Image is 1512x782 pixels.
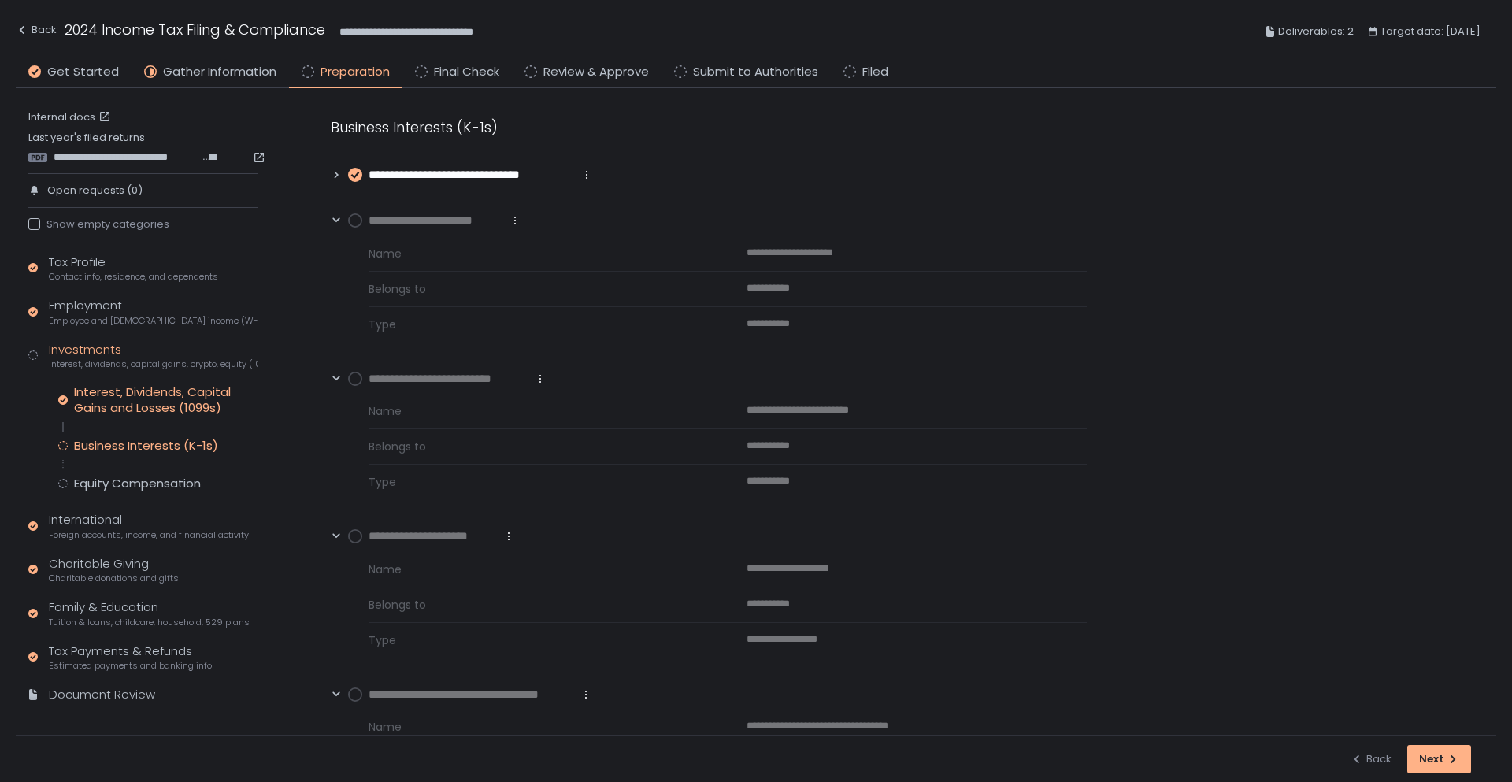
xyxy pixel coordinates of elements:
[49,686,155,704] div: Document Review
[16,20,57,39] div: Back
[74,438,218,454] div: Business Interests (K-1s)
[369,403,709,419] span: Name
[16,19,57,45] button: Back
[1351,752,1392,766] div: Back
[369,561,709,577] span: Name
[369,474,709,490] span: Type
[47,63,119,81] span: Get Started
[47,183,143,198] span: Open requests (0)
[1407,745,1471,773] button: Next
[163,63,276,81] span: Gather Information
[369,439,709,454] span: Belongs to
[434,63,499,81] span: Final Check
[74,476,201,491] div: Equity Compensation
[28,110,114,124] a: Internal docs
[49,573,179,584] span: Charitable donations and gifts
[369,317,709,332] span: Type
[49,511,249,541] div: International
[49,529,249,541] span: Foreign accounts, income, and financial activity
[49,254,218,284] div: Tax Profile
[49,297,258,327] div: Employment
[65,19,325,40] h1: 2024 Income Tax Filing & Compliance
[369,719,709,735] span: Name
[49,660,212,672] span: Estimated payments and banking info
[1278,22,1354,41] span: Deliverables: 2
[49,599,250,628] div: Family & Education
[369,632,709,648] span: Type
[49,341,258,371] div: Investments
[1419,752,1459,766] div: Next
[862,63,888,81] span: Filed
[74,384,258,416] div: Interest, Dividends, Capital Gains and Losses (1099s)
[543,63,649,81] span: Review & Approve
[1351,745,1392,773] button: Back
[331,117,1087,138] div: Business Interests (K-1s)
[49,358,258,370] span: Interest, dividends, capital gains, crypto, equity (1099s, K-1s)
[49,271,218,283] span: Contact info, residence, and dependents
[321,63,390,81] span: Preparation
[49,617,250,628] span: Tuition & loans, childcare, household, 529 plans
[1380,22,1480,41] span: Target date: [DATE]
[49,643,212,673] div: Tax Payments & Refunds
[693,63,818,81] span: Submit to Authorities
[28,131,258,164] div: Last year's filed returns
[369,246,709,261] span: Name
[49,315,258,327] span: Employee and [DEMOGRAPHIC_DATA] income (W-2s)
[369,597,709,613] span: Belongs to
[49,555,179,585] div: Charitable Giving
[369,281,709,297] span: Belongs to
